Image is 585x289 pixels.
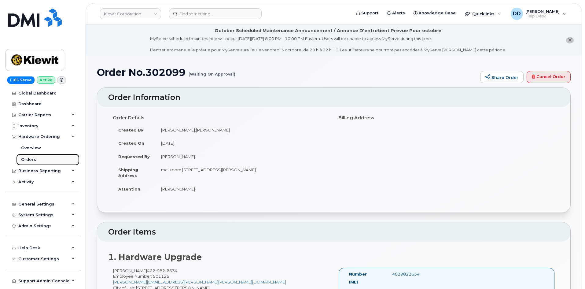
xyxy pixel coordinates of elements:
[156,163,329,182] td: mail room [STREET_ADDRESS][PERSON_NAME]
[165,268,178,273] span: 2634
[156,182,329,196] td: [PERSON_NAME]
[118,167,138,178] strong: Shipping Address
[338,115,555,120] h4: Billing Address
[189,67,235,76] small: (Waiting On Approval)
[388,271,448,277] div: 4029822634
[118,128,143,132] strong: Created By
[215,28,441,34] div: October Scheduled Maintenance Announcement / Annonce D'entretient Prévue Pour octobre
[150,36,506,53] div: MyServe scheduled maintenance will occur [DATE][DATE] 8:00 PM - 10:00 PM Eastern. Users will be u...
[566,37,574,43] button: close notification
[108,228,559,236] h2: Order Items
[558,262,580,284] iframe: Messenger Launcher
[118,154,150,159] strong: Requested By
[108,252,202,262] strong: 1. Hardware Upgrade
[118,141,144,146] strong: Created On
[113,115,329,120] h4: Order Details
[97,67,477,78] h1: Order No.302099
[108,93,559,102] h2: Order Information
[118,187,140,191] strong: Attention
[113,274,169,279] span: Employee Number: 501125
[156,150,329,163] td: [PERSON_NAME]
[156,136,329,150] td: [DATE]
[113,280,286,284] a: [PERSON_NAME][EMAIL_ADDRESS][PERSON_NAME][PERSON_NAME][DOMAIN_NAME]
[480,71,524,83] a: Share Order
[155,268,165,273] span: 982
[147,268,178,273] span: 402
[156,123,329,137] td: [PERSON_NAME].[PERSON_NAME]
[349,271,367,277] label: Number
[349,279,358,285] label: IMEI
[527,71,571,83] a: Cancel Order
